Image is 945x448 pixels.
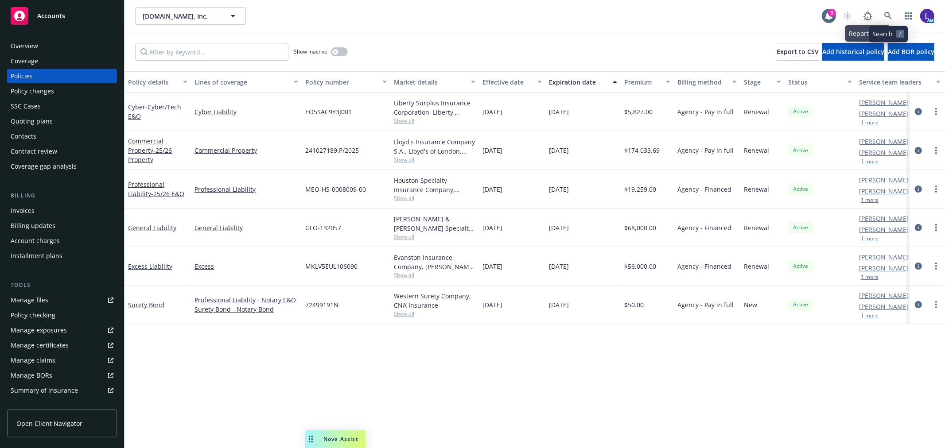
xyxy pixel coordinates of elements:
[879,7,897,25] a: Search
[482,223,502,232] span: [DATE]
[744,77,771,87] div: Stage
[11,204,35,218] div: Invoices
[859,7,877,25] a: Report a Bug
[11,84,54,98] div: Policy changes
[482,185,502,194] span: [DATE]
[856,71,944,93] button: Service team leaders
[859,252,909,262] a: [PERSON_NAME]
[624,107,653,116] span: $5,827.00
[788,77,842,87] div: Status
[194,107,298,116] a: Cyber Liability
[7,219,117,233] a: Billing updates
[744,185,769,194] span: Renewal
[151,189,184,198] span: - 25/26 E&O
[7,323,117,337] span: Manage exposures
[7,204,117,218] a: Invoices
[549,223,569,232] span: [DATE]
[931,184,941,194] a: more
[305,185,366,194] span: MEO-HS-0008009-00
[859,98,909,107] a: [PERSON_NAME]
[11,129,36,143] div: Contacts
[859,77,931,87] div: Service team leaders
[194,223,298,232] a: General Liability
[394,176,475,194] div: Houston Specialty Insurance Company, Houston Specialty Insurance Company, RT Specialty Insurance ...
[194,185,298,194] a: Professional Liability
[744,262,769,271] span: Renewal
[482,77,532,87] div: Effective date
[7,54,117,68] a: Coverage
[861,274,879,280] button: 1 more
[11,353,55,367] div: Manage claims
[7,338,117,352] a: Manage certificates
[7,383,117,398] a: Summary of insurance
[931,106,941,117] a: more
[839,7,856,25] a: Start snowing
[913,184,924,194] a: circleInformation
[777,43,819,61] button: Export to CSV
[777,47,819,56] span: Export to CSV
[323,435,358,443] span: Nova Assist
[549,185,569,194] span: [DATE]
[859,263,909,273] a: [PERSON_NAME]
[305,77,377,87] div: Policy number
[7,281,117,290] div: Tools
[677,146,734,155] span: Agency - Pay in full
[7,144,117,158] a: Contract review
[128,224,176,232] a: General Liability
[11,293,48,307] div: Manage files
[677,262,731,271] span: Agency - Financed
[194,146,298,155] a: Commercial Property
[11,249,62,263] div: Installment plans
[37,12,65,19] span: Accounts
[859,148,909,157] a: [PERSON_NAME]
[394,310,475,317] span: Show all
[7,293,117,307] a: Manage files
[785,71,856,93] button: Status
[7,159,117,174] a: Coverage gap analysis
[859,214,909,223] a: [PERSON_NAME]
[302,71,390,93] button: Policy number
[394,137,475,156] div: Lloyd's Insurance Company S.A., Lloyd's of London, [PERSON_NAME] & [PERSON_NAME] Financial Servic...
[394,253,475,271] div: Evanston Insurance Company, [PERSON_NAME] Insurance, Brown & Riding Insurance Services, Inc.
[482,300,502,309] span: [DATE]
[931,145,941,156] a: more
[482,262,502,271] span: [DATE]
[7,308,117,322] a: Policy checking
[744,300,757,309] span: New
[128,180,184,198] a: Professional Liability
[624,223,656,232] span: $68,000.00
[624,146,660,155] span: $174,033.69
[294,48,327,55] span: Show inactive
[305,430,366,448] button: Nova Assist
[913,106,924,117] a: circleInformation
[194,305,298,314] a: Surety Bond - Notary Bond
[792,224,809,232] span: Active
[479,71,545,93] button: Effective date
[143,12,219,21] span: [DOMAIN_NAME], Inc.
[549,107,569,116] span: [DATE]
[861,236,879,241] button: 1 more
[859,137,909,146] a: [PERSON_NAME]
[677,77,727,87] div: Billing method
[394,271,475,279] span: Show all
[11,144,57,158] div: Contract review
[7,69,117,83] a: Policies
[888,47,934,56] span: Add BOR policy
[861,197,879,203] button: 1 more
[135,7,246,25] button: [DOMAIN_NAME], Inc.
[11,39,38,53] div: Overview
[740,71,785,93] button: Stage
[11,368,52,382] div: Manage BORs
[482,107,502,116] span: [DATE]
[7,353,117,367] a: Manage claims
[194,77,288,87] div: Lines of coverage
[859,186,909,196] a: [PERSON_NAME]
[394,233,475,240] span: Show all
[11,219,55,233] div: Billing updates
[621,71,674,93] button: Premium
[124,71,191,93] button: Policy details
[394,77,466,87] div: Market details
[549,77,607,87] div: Expiration date
[861,120,879,125] button: 1 more
[7,99,117,113] a: SSC Cases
